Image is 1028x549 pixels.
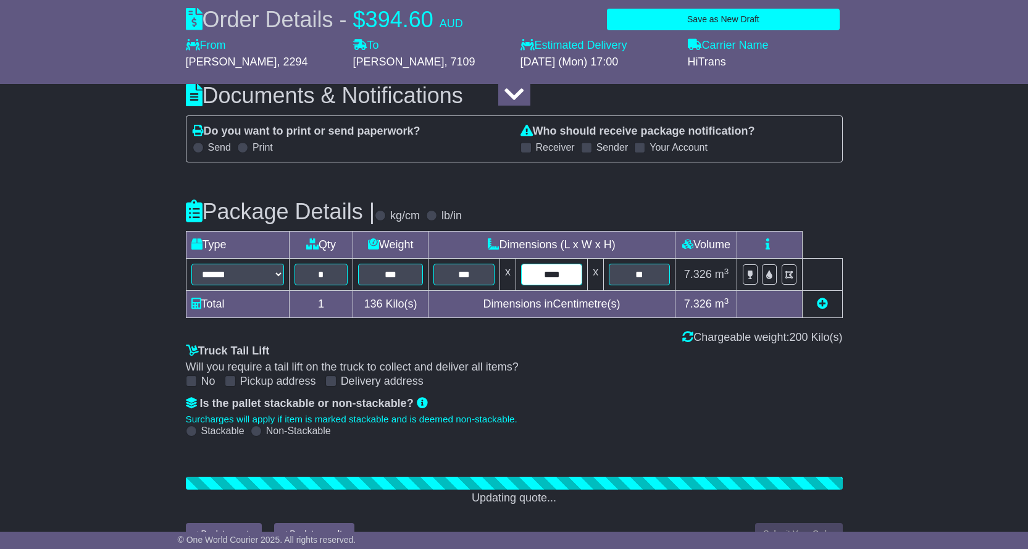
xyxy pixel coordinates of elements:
[186,199,375,224] h3: Package Details |
[353,39,379,52] label: To
[520,125,755,138] label: Who should receive package notification?
[186,523,262,545] button: < Back to quote
[253,141,273,153] label: Print
[186,56,277,68] span: [PERSON_NAME]
[675,232,737,259] td: Volume
[715,298,729,310] span: m
[364,298,383,310] span: 136
[684,298,712,310] span: 7.326
[536,141,575,153] label: Receiver
[289,232,353,259] td: Qty
[201,375,215,388] label: No
[277,56,308,68] span: , 2294
[607,9,839,30] button: Save as New Draft
[428,291,675,318] td: Dimensions in Centimetre(s)
[789,331,808,343] span: 200
[201,425,244,437] label: Stackable
[499,259,516,291] td: x
[240,375,316,388] label: Pickup address
[588,259,604,291] td: x
[724,296,729,306] sup: 3
[186,291,289,318] td: Total
[341,375,424,388] label: Delivery address
[186,414,843,425] div: Surcharges will apply if item is marked stackable and is deemed non-stackable.
[755,523,842,545] button: Submit Your Order
[366,7,433,32] span: 394.60
[186,361,843,374] div: Will you require a tail lift on the truck to collect and deliver all items?
[445,56,475,68] span: , 7109
[186,345,270,358] label: Truck Tail Lift
[186,39,226,52] label: From
[186,83,843,108] h3: Documents & Notifications
[441,209,462,223] label: lb/in
[440,17,463,30] span: AUD
[208,141,231,153] label: Send
[200,397,414,409] span: Is the pallet stackable or non-stackable?
[428,232,675,259] td: Dimensions (L x W x H)
[289,291,353,318] td: 1
[650,141,708,153] label: Your Account
[178,535,356,545] span: © One World Courier 2025. All rights reserved.
[688,56,843,69] div: HiTrans
[266,425,331,437] label: Non-Stackable
[353,291,428,318] td: Kilo(s)
[193,125,420,138] label: Do you want to print or send paperwork?
[274,523,354,545] button: < Back to results
[353,56,445,68] span: [PERSON_NAME]
[715,268,729,280] span: m
[353,7,366,32] span: $
[520,56,675,69] div: [DATE] (Mon) 17:00
[724,267,729,276] sup: 3
[353,232,428,259] td: Weight
[390,209,420,223] label: kg/cm
[186,331,843,345] div: Chargeable weight: Kilo(s)
[520,39,675,52] label: Estimated Delivery
[817,298,828,310] a: Add new item
[596,141,629,153] label: Sender
[186,492,843,505] div: Updating quote...
[688,39,769,52] label: Carrier Name
[763,529,834,539] span: Submit Your Order
[186,6,463,33] div: Order Details -
[186,232,289,259] td: Type
[684,268,712,280] span: 7.326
